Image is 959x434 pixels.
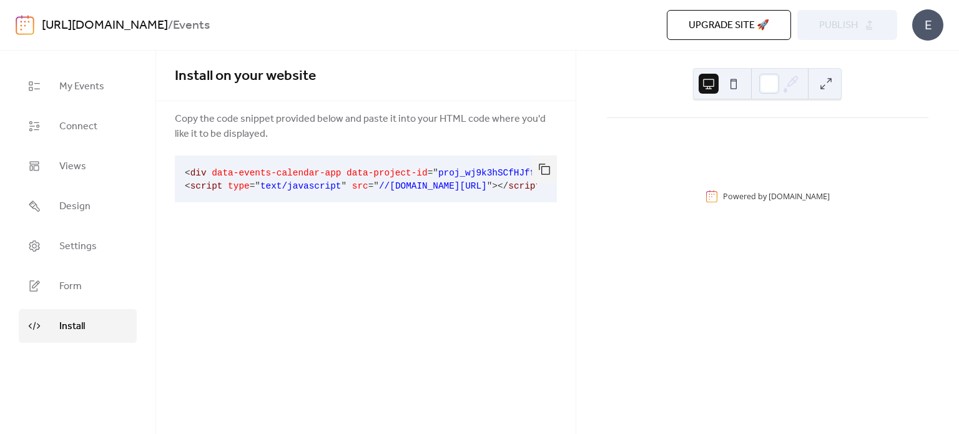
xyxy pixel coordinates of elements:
[19,109,137,143] a: Connect
[185,168,190,178] span: <
[347,168,428,178] span: data-project-id
[667,10,791,40] button: Upgrade site 🚀
[59,239,97,254] span: Settings
[341,181,347,191] span: "
[19,69,137,103] a: My Events
[59,199,91,214] span: Design
[255,181,260,191] span: "
[508,181,541,191] span: script
[19,269,137,303] a: Form
[19,309,137,343] a: Install
[250,181,255,191] span: =
[912,9,943,41] div: E
[689,18,769,33] span: Upgrade site 🚀
[498,181,508,191] span: </
[438,168,579,178] span: proj_wj9k3hSCfHJffaxCrfmDo
[42,14,168,37] a: [URL][DOMAIN_NAME]
[260,181,342,191] span: text/javascript
[59,79,104,94] span: My Events
[59,119,97,134] span: Connect
[228,181,250,191] span: type
[769,191,830,202] a: [DOMAIN_NAME]
[492,181,498,191] span: >
[212,168,341,178] span: data-events-calendar-app
[175,62,316,90] span: Install on your website
[352,181,368,191] span: src
[16,15,34,35] img: logo
[190,168,207,178] span: div
[175,112,557,142] span: Copy the code snippet provided below and paste it into your HTML code where you'd like it to be d...
[173,14,210,37] b: Events
[428,168,433,178] span: =
[19,149,137,183] a: Views
[59,159,86,174] span: Views
[379,181,487,191] span: //[DOMAIN_NAME][URL]
[373,181,379,191] span: "
[185,181,190,191] span: <
[168,14,173,37] b: /
[487,181,493,191] span: "
[59,279,82,294] span: Form
[19,229,137,263] a: Settings
[19,189,137,223] a: Design
[723,191,830,202] div: Powered by
[368,181,374,191] span: =
[433,168,438,178] span: "
[59,319,85,334] span: Install
[190,181,223,191] span: script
